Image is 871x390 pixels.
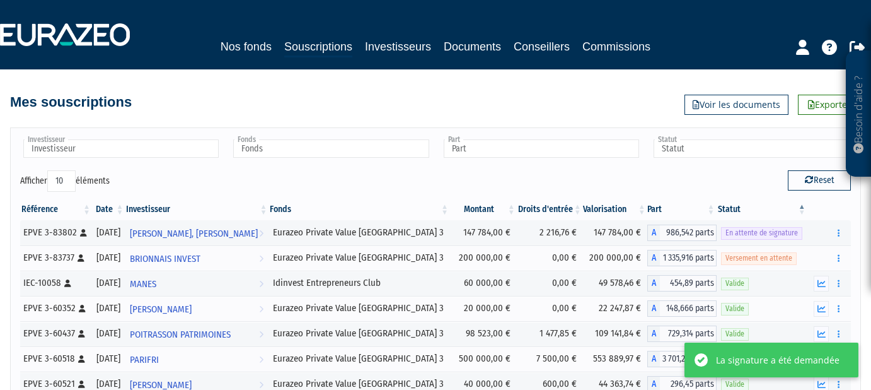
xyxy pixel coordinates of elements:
div: Idinvest Entrepreneurs Club [273,276,446,290]
div: [DATE] [96,251,120,264]
td: 2 216,76 € [517,220,583,245]
a: Conseillers [514,38,570,56]
span: Versement en attente [721,252,797,264]
th: Valorisation: activer pour trier la colonne par ordre croissant [583,199,647,220]
a: Nos fonds [221,38,272,56]
td: 147 784,00 € [450,220,517,245]
a: POITRASSON PATRIMOINES [125,321,268,346]
div: EPVE 3-60352 [23,302,88,315]
div: [DATE] [96,226,120,239]
i: Voir l'investisseur [259,323,263,346]
td: 200 000,00 € [450,245,517,271]
td: 0,00 € [517,296,583,321]
span: Valide [721,328,749,340]
span: MANES [130,273,156,296]
th: Montant: activer pour trier la colonne par ordre croissant [450,199,517,220]
div: Eurazeo Private Value [GEOGRAPHIC_DATA] 3 [273,352,446,365]
th: Date: activer pour trier la colonne par ordre croissant [92,199,125,220]
span: POITRASSON PATRIMOINES [130,323,231,346]
span: [PERSON_NAME], [PERSON_NAME] [130,222,258,245]
div: A - Eurazeo Private Value Europe 3 [647,351,717,367]
i: [Français] Personne physique [78,355,85,363]
div: IEC-10058 [23,276,88,290]
td: 0,00 € [517,271,583,296]
span: 3 701,236 parts [660,351,717,367]
span: A [647,275,660,292]
a: Souscriptions [284,38,352,57]
td: 147 784,00 € [583,220,647,245]
span: 148,666 parts [660,300,717,317]
a: BRIONNAIS INVEST [125,245,268,271]
a: Investisseurs [365,38,431,56]
select: Afficheréléments [47,170,76,192]
i: [Français] Personne physique [78,254,84,262]
a: PARIFRI [125,346,268,372]
td: 109 141,84 € [583,321,647,346]
div: Eurazeo Private Value [GEOGRAPHIC_DATA] 3 [273,302,446,315]
span: BRIONNAIS INVEST [130,247,200,271]
a: MANES [125,271,268,296]
i: [Français] Personne physique [78,330,85,338]
span: Valide [721,303,749,315]
div: [DATE] [96,352,120,365]
td: 500 000,00 € [450,346,517,372]
span: PARIFRI [130,348,159,372]
i: Voir l'investisseur [259,222,263,245]
div: A - Eurazeo Private Value Europe 3 [647,326,717,342]
i: [Français] Personne physique [80,229,87,237]
span: 729,314 parts [660,326,717,342]
a: Voir les documents [684,95,788,115]
p: Besoin d'aide ? [851,57,866,171]
i: [Français] Personne physique [79,305,86,312]
span: A [647,225,660,241]
span: [PERSON_NAME] [130,298,192,321]
div: A - Eurazeo Private Value Europe 3 [647,250,717,266]
div: La signature a été demandée [716,353,839,367]
td: 553 889,97 € [583,346,647,372]
span: 986,542 parts [660,225,717,241]
div: [DATE] [96,276,120,290]
th: Part: activer pour trier la colonne par ordre croissant [647,199,717,220]
td: 7 500,00 € [517,346,583,372]
td: 60 000,00 € [450,271,517,296]
i: [Français] Personne physique [64,280,71,287]
i: Voir l'investisseur [259,273,263,296]
a: Commissions [582,38,650,56]
i: Voir l'investisseur [259,247,263,271]
th: Référence : activer pour trier la colonne par ordre croissant [20,199,92,220]
a: Documents [444,38,501,56]
td: 22 247,87 € [583,296,647,321]
div: A - Idinvest Entrepreneurs Club [647,275,717,292]
td: 49 578,46 € [583,271,647,296]
span: En attente de signature [721,227,802,239]
div: [DATE] [96,327,120,340]
div: EPVE 3-83737 [23,251,88,264]
a: Exporter [798,95,861,115]
th: Fonds: activer pour trier la colonne par ordre croissant [268,199,450,220]
th: Statut : activer pour trier la colonne par ordre d&eacute;croissant [717,199,807,220]
a: [PERSON_NAME], [PERSON_NAME] [125,220,268,245]
td: 200 000,00 € [583,245,647,271]
i: Voir l'investisseur [259,298,263,321]
span: A [647,300,660,317]
span: Valide [721,278,749,290]
h4: Mes souscriptions [10,95,132,110]
div: EPVE 3-60518 [23,352,88,365]
td: 20 000,00 € [450,296,517,321]
div: Eurazeo Private Value [GEOGRAPHIC_DATA] 3 [273,251,446,264]
label: Afficher éléments [20,170,110,192]
th: Investisseur: activer pour trier la colonne par ordre croissant [125,199,268,220]
div: EPVE 3-60437 [23,327,88,340]
td: 98 523,00 € [450,321,517,346]
i: Voir l'investisseur [259,348,263,372]
span: A [647,351,660,367]
div: Eurazeo Private Value [GEOGRAPHIC_DATA] 3 [273,226,446,239]
div: A - Eurazeo Private Value Europe 3 [647,225,717,241]
td: 1 477,85 € [517,321,583,346]
a: [PERSON_NAME] [125,296,268,321]
span: A [647,326,660,342]
span: A [647,250,660,266]
span: 454,89 parts [660,275,717,292]
div: Eurazeo Private Value [GEOGRAPHIC_DATA] 3 [273,327,446,340]
th: Droits d'entrée: activer pour trier la colonne par ordre croissant [517,199,583,220]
